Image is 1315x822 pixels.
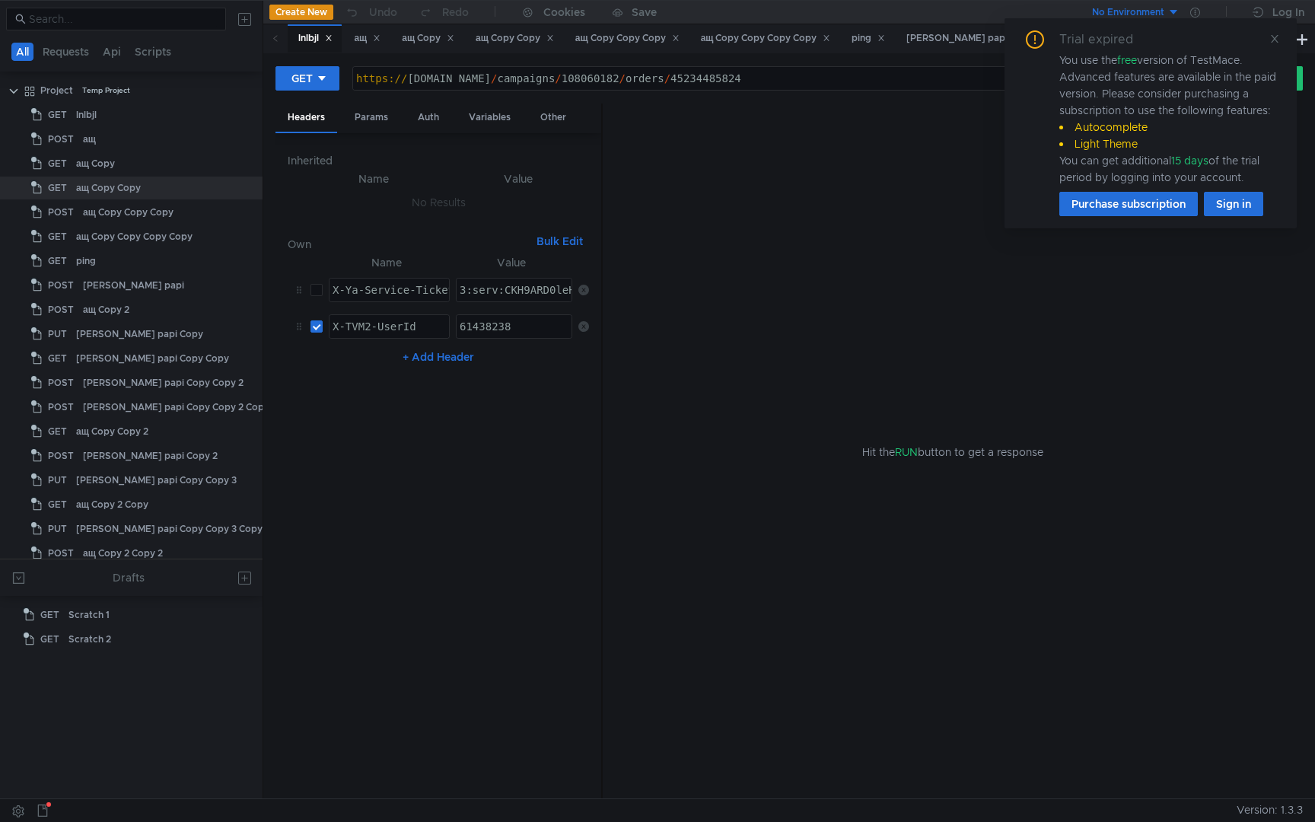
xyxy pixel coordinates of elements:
[82,79,130,102] div: Temp Project
[40,79,73,102] div: Project
[48,128,74,151] span: POST
[408,1,479,24] button: Redo
[323,253,450,272] th: Name
[48,298,74,321] span: POST
[76,323,203,346] div: [PERSON_NAME] papi Copy
[1272,3,1304,21] div: Log In
[130,43,176,61] button: Scripts
[406,104,451,132] div: Auth
[48,177,67,199] span: GET
[48,469,67,492] span: PUT
[1059,30,1151,49] div: Trial expired
[83,128,96,151] div: ащ
[48,493,67,516] span: GET
[1117,53,1137,67] span: free
[396,348,480,366] button: + Add Header
[342,104,400,132] div: Params
[530,232,589,250] button: Bulk Edit
[48,396,74,419] span: POST
[76,420,148,443] div: ащ Copy Copy 2
[543,3,585,21] div: Cookies
[40,628,59,651] span: GET
[83,396,269,419] div: [PERSON_NAME] papi Copy Copy 2 Copy
[76,347,229,370] div: [PERSON_NAME] papi Copy Copy
[1059,119,1278,135] li: Autocomplete
[83,444,218,467] div: [PERSON_NAME] papi Copy 2
[83,371,244,394] div: [PERSON_NAME] papi Copy Copy 2
[68,604,110,626] div: Scratch 1
[40,604,59,626] span: GET
[298,30,333,46] div: lnlbjl
[333,1,408,24] button: Undo
[83,298,129,321] div: ащ Copy 2
[48,542,74,565] span: POST
[1204,192,1263,216] button: Sign in
[450,253,572,272] th: Value
[288,235,530,253] h6: Own
[48,250,67,272] span: GET
[76,469,237,492] div: [PERSON_NAME] papi Copy Copy 3
[48,444,74,467] span: POST
[48,323,67,346] span: PUT
[300,170,447,188] th: Name
[895,445,918,459] span: RUN
[852,30,885,46] div: ping
[68,628,111,651] div: Scratch 2
[412,196,466,209] nz-embed-empty: No Results
[442,3,469,21] div: Redo
[369,3,397,21] div: Undo
[98,43,126,61] button: Api
[476,30,554,46] div: ащ Copy Copy
[38,43,94,61] button: Requests
[83,542,163,565] div: ащ Copy 2 Copy 2
[288,151,589,170] h6: Inherited
[76,177,141,199] div: ащ Copy Copy
[48,152,67,175] span: GET
[354,30,380,46] div: ащ
[575,30,680,46] div: ащ Copy Copy Copy
[76,225,193,248] div: ащ Copy Copy Copy Copy
[76,518,263,540] div: [PERSON_NAME] papi Copy Copy 3 Copy
[76,104,97,126] div: lnlbjl
[1059,52,1278,186] div: You use the version of TestMace. Advanced features are available in the paid version. Please cons...
[457,104,523,132] div: Variables
[76,493,148,516] div: ащ Copy 2 Copy
[48,518,67,540] span: PUT
[11,43,33,61] button: All
[632,7,657,18] div: Save
[275,104,337,133] div: Headers
[701,30,831,46] div: ащ Copy Copy Copy Copy
[113,569,145,587] div: Drafts
[83,201,174,224] div: ащ Copy Copy Copy
[906,30,1021,46] div: [PERSON_NAME] papi
[1092,5,1164,20] div: No Environment
[291,70,313,87] div: GET
[1171,154,1208,167] span: 15 days
[1237,799,1303,821] span: Version: 1.3.3
[48,347,67,370] span: GET
[275,66,339,91] button: GET
[48,371,74,394] span: POST
[48,225,67,248] span: GET
[76,250,96,272] div: ping
[402,30,454,46] div: ащ Copy
[48,274,74,297] span: POST
[83,274,184,297] div: [PERSON_NAME] papi
[447,170,589,188] th: Value
[48,420,67,443] span: GET
[29,11,217,27] input: Search...
[76,152,115,175] div: ащ Copy
[862,444,1043,460] span: Hit the button to get a response
[528,104,578,132] div: Other
[1059,135,1278,152] li: Light Theme
[1059,192,1198,216] button: Purchase subscription
[48,104,67,126] span: GET
[269,5,333,20] button: Create New
[48,201,74,224] span: POST
[1059,152,1278,186] div: You can get additional of the trial period by logging into your account.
